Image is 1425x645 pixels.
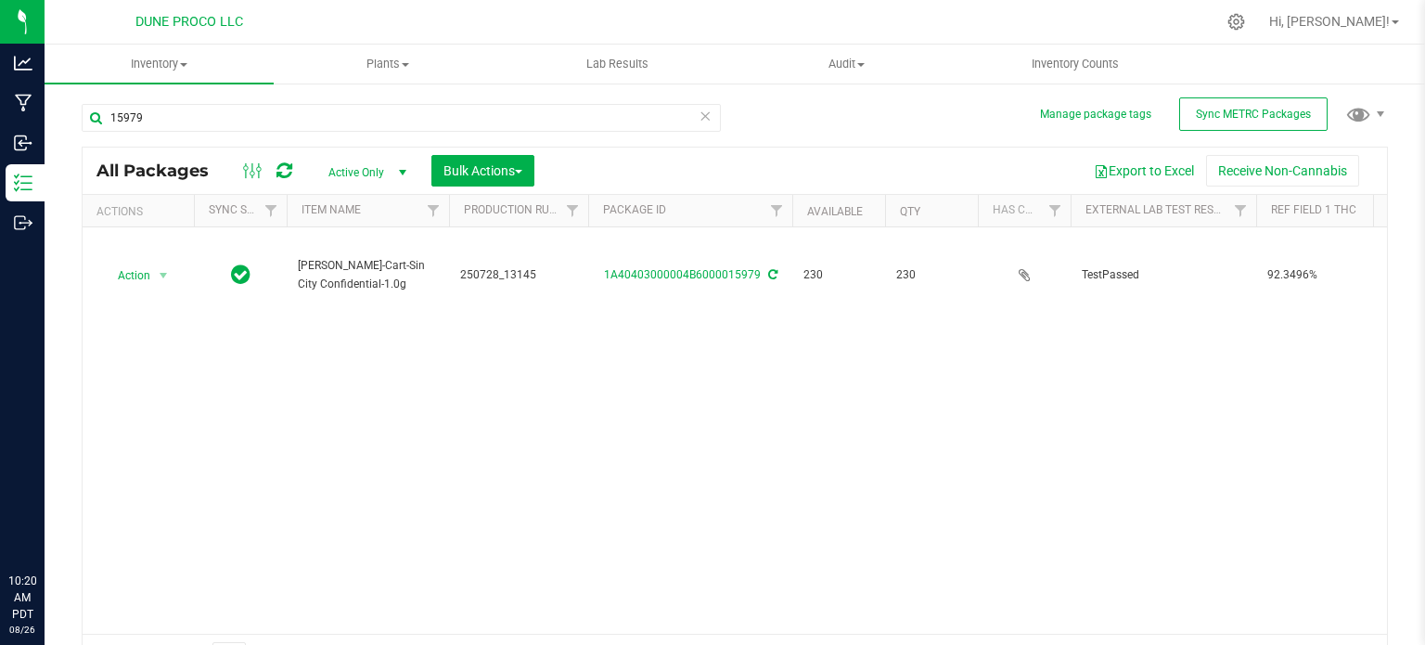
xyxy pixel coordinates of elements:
[603,203,666,216] a: Package ID
[209,203,280,216] a: Sync Status
[896,266,967,284] span: 230
[961,45,1190,84] a: Inventory Counts
[561,56,674,72] span: Lab Results
[1196,108,1311,121] span: Sync METRC Packages
[1226,195,1256,226] a: Filter
[14,54,32,72] inline-svg: Analytics
[1267,266,1407,284] span: 92.3496%
[431,155,534,187] button: Bulk Actions
[443,163,522,178] span: Bulk Actions
[762,195,792,226] a: Filter
[274,45,503,84] a: Plants
[45,56,274,72] span: Inventory
[978,195,1071,227] th: Has COA
[464,203,558,216] a: Production Run
[82,104,721,132] input: Search Package ID, Item Name, SKU, Lot or Part Number...
[1179,97,1328,131] button: Sync METRC Packages
[275,56,502,72] span: Plants
[1085,203,1231,216] a: External Lab Test Result
[256,195,287,226] a: Filter
[699,104,712,128] span: Clear
[96,161,227,181] span: All Packages
[503,45,732,84] a: Lab Results
[8,573,36,623] p: 10:20 AM PDT
[96,205,186,218] div: Actions
[558,195,588,226] a: Filter
[765,268,777,281] span: Sync from Compliance System
[1082,155,1206,187] button: Export to Excel
[733,56,960,72] span: Audit
[14,213,32,232] inline-svg: Outbound
[14,134,32,152] inline-svg: Inbound
[1040,195,1071,226] a: Filter
[302,203,361,216] a: Item Name
[732,45,961,84] a: Audit
[14,94,32,112] inline-svg: Manufacturing
[1040,107,1151,123] button: Manage package tags
[803,266,874,284] span: 230
[1007,56,1144,72] span: Inventory Counts
[298,257,438,292] span: [PERSON_NAME]-Cart-Sin City Confidential-1.0g
[231,262,250,288] span: In Sync
[1271,203,1356,216] a: Ref Field 1 THC
[807,205,863,218] a: Available
[460,266,577,284] span: 250728_13145
[135,14,243,30] span: DUNE PROCO LLC
[604,268,761,281] a: 1A40403000004B6000015979
[8,623,36,637] p: 08/26
[1225,13,1248,31] div: Manage settings
[19,497,74,552] iframe: Resource center
[418,195,449,226] a: Filter
[45,45,274,84] a: Inventory
[900,205,920,218] a: Qty
[14,174,32,192] inline-svg: Inventory
[152,263,175,289] span: select
[1082,266,1245,284] span: TestPassed
[1269,14,1390,29] span: Hi, [PERSON_NAME]!
[1206,155,1359,187] button: Receive Non-Cannabis
[101,263,151,289] span: Action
